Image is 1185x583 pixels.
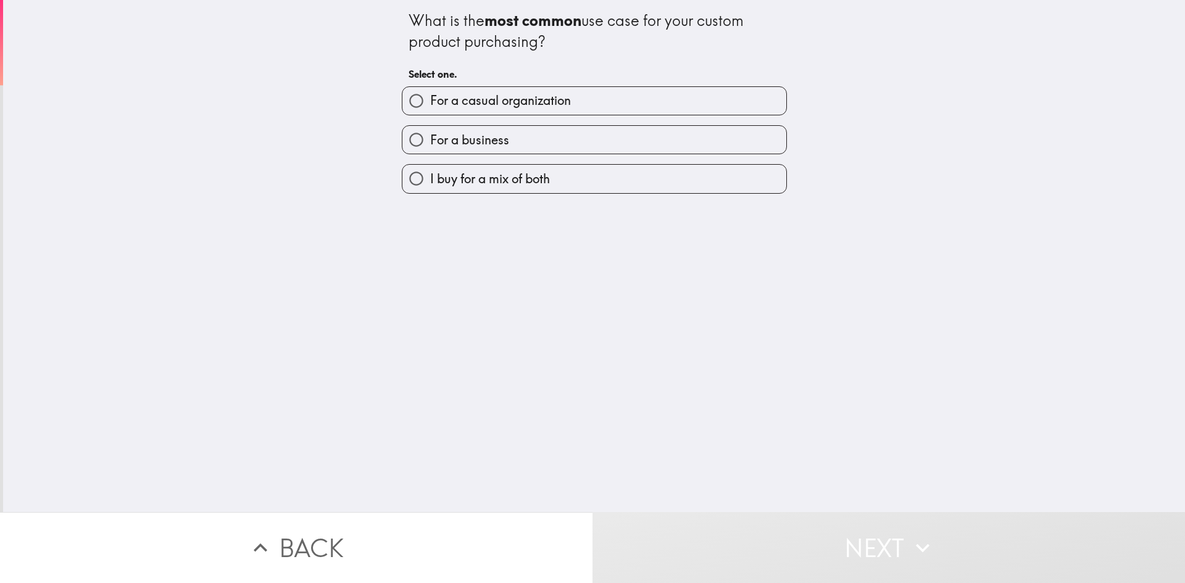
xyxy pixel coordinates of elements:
div: What is the use case for your custom product purchasing? [409,10,780,52]
button: Next [592,512,1185,583]
span: For a casual organization [430,92,571,109]
span: For a business [430,131,509,149]
button: I buy for a mix of both [402,165,786,192]
span: I buy for a mix of both [430,170,550,188]
button: For a business [402,126,786,154]
b: most common [484,11,581,30]
button: For a casual organization [402,87,786,115]
h6: Select one. [409,67,780,81]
